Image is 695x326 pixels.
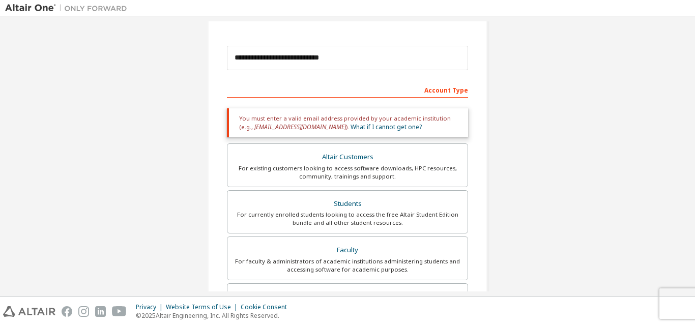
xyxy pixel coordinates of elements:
img: instagram.svg [78,306,89,317]
div: Website Terms of Use [166,303,241,311]
img: Altair One [5,3,132,13]
span: [EMAIL_ADDRESS][DOMAIN_NAME] [254,123,346,131]
div: Faculty [234,243,461,257]
div: For currently enrolled students looking to access the free Altair Student Edition bundle and all ... [234,211,461,227]
div: Everyone else [234,290,461,304]
div: You must enter a valid email address provided by your academic institution (e.g., ). [227,108,468,137]
div: Altair Customers [234,150,461,164]
p: © 2025 Altair Engineering, Inc. All Rights Reserved. [136,311,293,320]
a: What if I cannot get one? [351,123,422,131]
div: For existing customers looking to access software downloads, HPC resources, community, trainings ... [234,164,461,181]
img: linkedin.svg [95,306,106,317]
div: For faculty & administrators of academic institutions administering students and accessing softwa... [234,257,461,274]
div: Students [234,197,461,211]
img: youtube.svg [112,306,127,317]
img: altair_logo.svg [3,306,55,317]
div: Cookie Consent [241,303,293,311]
img: facebook.svg [62,306,72,317]
div: Privacy [136,303,166,311]
div: Account Type [227,81,468,98]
